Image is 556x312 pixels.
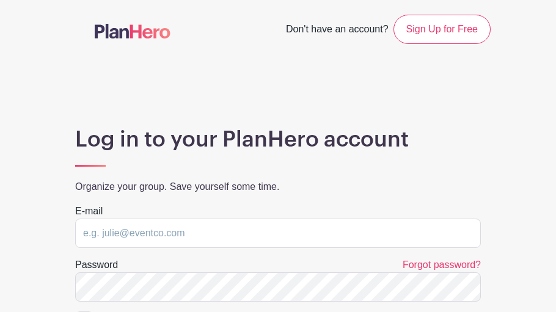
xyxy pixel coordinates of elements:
[393,15,491,44] a: Sign Up for Free
[75,219,481,248] input: e.g. julie@eventco.com
[75,127,481,153] h1: Log in to your PlanHero account
[286,17,389,44] span: Don't have an account?
[75,258,118,272] label: Password
[75,204,103,219] label: E-mail
[403,259,481,270] a: Forgot password?
[75,180,481,194] p: Organize your group. Save yourself some time.
[95,24,170,38] img: logo-507f7623f17ff9eddc593b1ce0a138ce2505c220e1c5a4e2b4648c50719b7d32.svg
